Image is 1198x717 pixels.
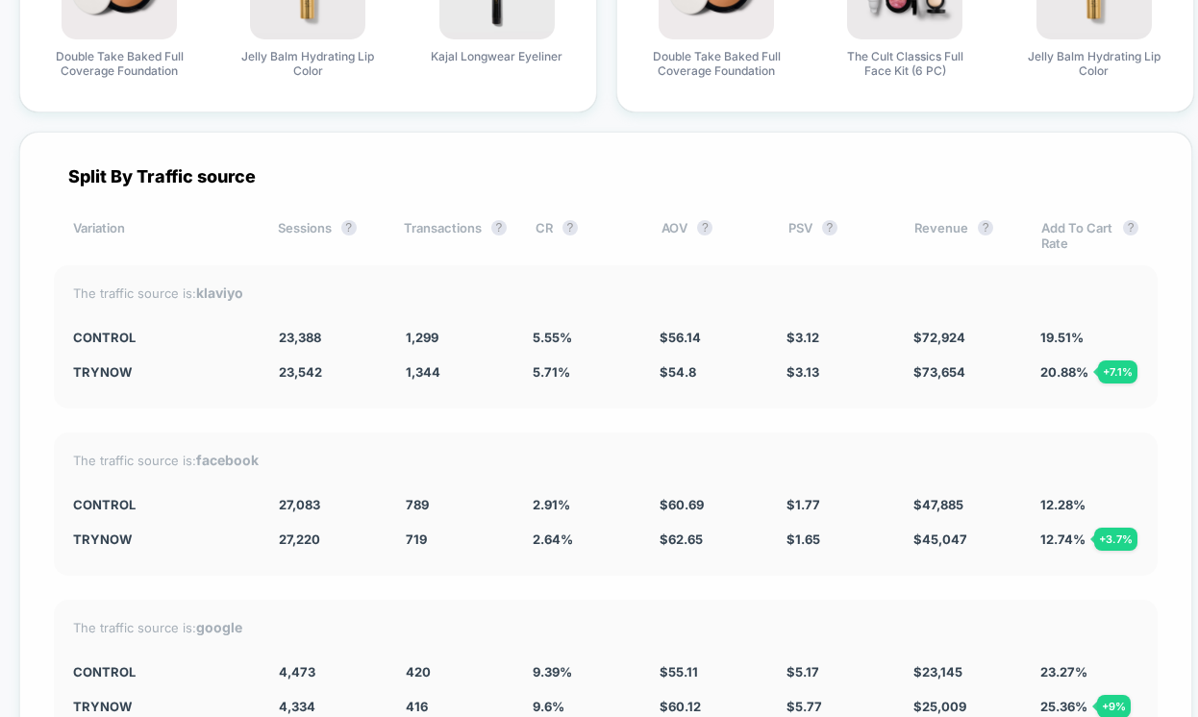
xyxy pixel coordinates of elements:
span: The Cult Classics Full Face Kit (6 PC) [833,49,977,78]
div: The traffic source is: [73,619,1138,635]
div: AOV [661,220,759,251]
button: ? [562,220,578,235]
strong: facebook [196,452,259,468]
div: PSV [788,220,886,251]
span: 719 [406,532,427,547]
div: Transactions [404,220,507,251]
span: 2.91 % [533,497,570,512]
span: $ 56.14 [660,330,701,345]
div: CR [536,220,633,251]
span: $ 3.13 [786,364,819,380]
span: 9.39 % [533,664,572,680]
span: 9.6 % [533,699,564,714]
button: ? [491,220,507,235]
span: 12.28 % [1040,497,1086,512]
div: Add To Cart Rate [1041,220,1138,251]
span: $ 1.65 [786,532,820,547]
span: 5.71 % [533,364,570,380]
span: $ 47,885 [913,497,963,512]
span: $ 60.12 [660,699,701,714]
button: ? [978,220,993,235]
span: 416 [406,699,428,714]
div: TryNow [73,364,250,380]
span: 23.27 % [1040,664,1087,680]
span: $ 62.65 [660,532,703,547]
span: 5.55 % [533,330,572,345]
button: ? [822,220,837,235]
span: $ 73,654 [913,364,965,380]
div: The traffic source is: [73,452,1138,468]
span: 23,388 [279,330,321,345]
button: ? [1123,220,1138,235]
span: $ 23,145 [913,664,962,680]
div: Control [73,497,250,512]
div: TryNow [73,699,250,714]
span: $ 3.12 [786,330,819,345]
span: $ 25,009 [913,699,966,714]
div: Variation [73,220,249,251]
span: 25.36 % [1040,699,1087,714]
span: $ 54.8 [660,364,696,380]
div: Revenue [914,220,1011,251]
span: 27,083 [279,497,320,512]
div: Control [73,664,250,680]
span: Jelly Balm Hydrating Lip Color [1022,49,1166,78]
div: + 7.1 % [1098,360,1137,383]
span: 1,344 [406,364,440,380]
span: $ 45,047 [913,532,967,547]
div: Control [73,330,250,345]
div: Split By Traffic source [54,166,1158,186]
div: + 3.7 % [1094,528,1137,551]
span: 12.74 % [1040,532,1086,547]
span: 2.64 % [533,532,573,547]
span: Jelly Balm Hydrating Lip Color [236,49,380,78]
button: ? [341,220,357,235]
span: $ 55.11 [660,664,698,680]
span: $ 5.77 [786,699,822,714]
span: 19.51 % [1040,330,1084,345]
span: 4,473 [279,664,315,680]
span: 20.88 % [1040,364,1088,380]
span: 23,542 [279,364,322,380]
span: 789 [406,497,429,512]
div: TryNow [73,532,250,547]
strong: klaviyo [196,284,243,301]
span: $ 5.17 [786,664,819,680]
span: 1,299 [406,330,438,345]
strong: google [196,619,242,635]
div: Sessions [278,220,375,251]
span: $ 72,924 [913,330,965,345]
span: 4,334 [279,699,315,714]
span: 27,220 [279,532,320,547]
span: $ 1.77 [786,497,820,512]
span: $ 60.69 [660,497,704,512]
button: ? [697,220,712,235]
span: Kajal Longwear Eyeliner [431,49,562,63]
span: Double Take Baked Full Coverage Foundation [644,49,788,78]
div: The traffic source is: [73,284,1138,301]
span: 420 [406,664,431,680]
span: Double Take Baked Full Coverage Foundation [47,49,191,78]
